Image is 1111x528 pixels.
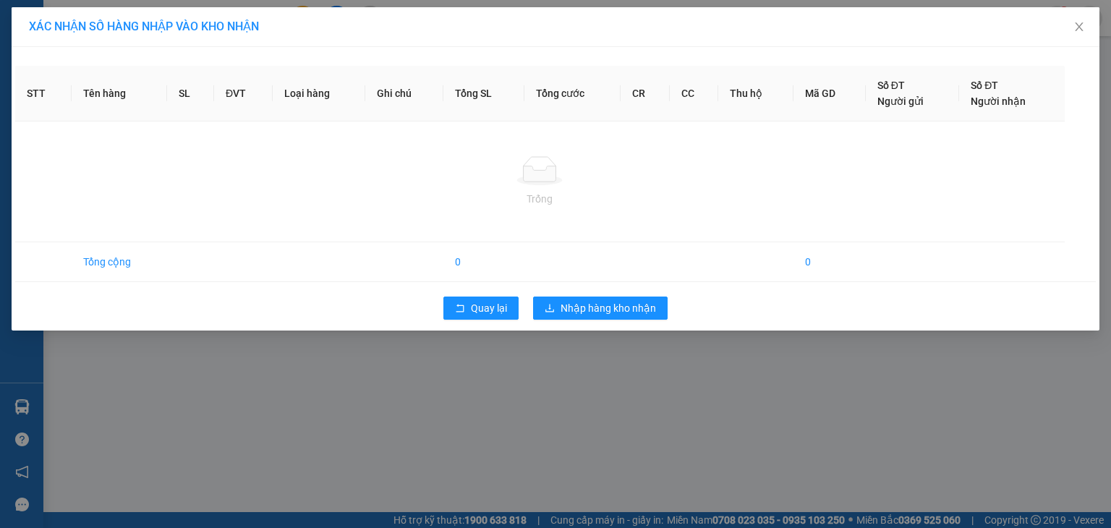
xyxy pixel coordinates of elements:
[72,242,167,282] td: Tổng cộng
[443,297,519,320] button: rollbackQuay lại
[443,242,524,282] td: 0
[1073,21,1085,33] span: close
[443,66,524,122] th: Tổng SL
[365,66,443,122] th: Ghi chú
[561,300,656,316] span: Nhập hàng kho nhận
[670,66,718,122] th: CC
[167,66,214,122] th: SL
[29,20,259,33] span: XÁC NHẬN SỐ HÀNG NHẬP VÀO KHO NHẬN
[471,300,507,316] span: Quay lại
[793,242,866,282] td: 0
[72,66,167,122] th: Tên hàng
[621,66,669,122] th: CR
[545,303,555,315] span: download
[971,95,1026,107] span: Người nhận
[214,66,273,122] th: ĐVT
[273,66,365,122] th: Loại hàng
[877,80,905,91] span: Số ĐT
[793,66,866,122] th: Mã GD
[15,66,72,122] th: STT
[971,80,998,91] span: Số ĐT
[455,303,465,315] span: rollback
[533,297,668,320] button: downloadNhập hàng kho nhận
[524,66,621,122] th: Tổng cước
[1059,7,1099,48] button: Close
[27,191,1053,207] div: Trống
[718,66,793,122] th: Thu hộ
[877,95,924,107] span: Người gửi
